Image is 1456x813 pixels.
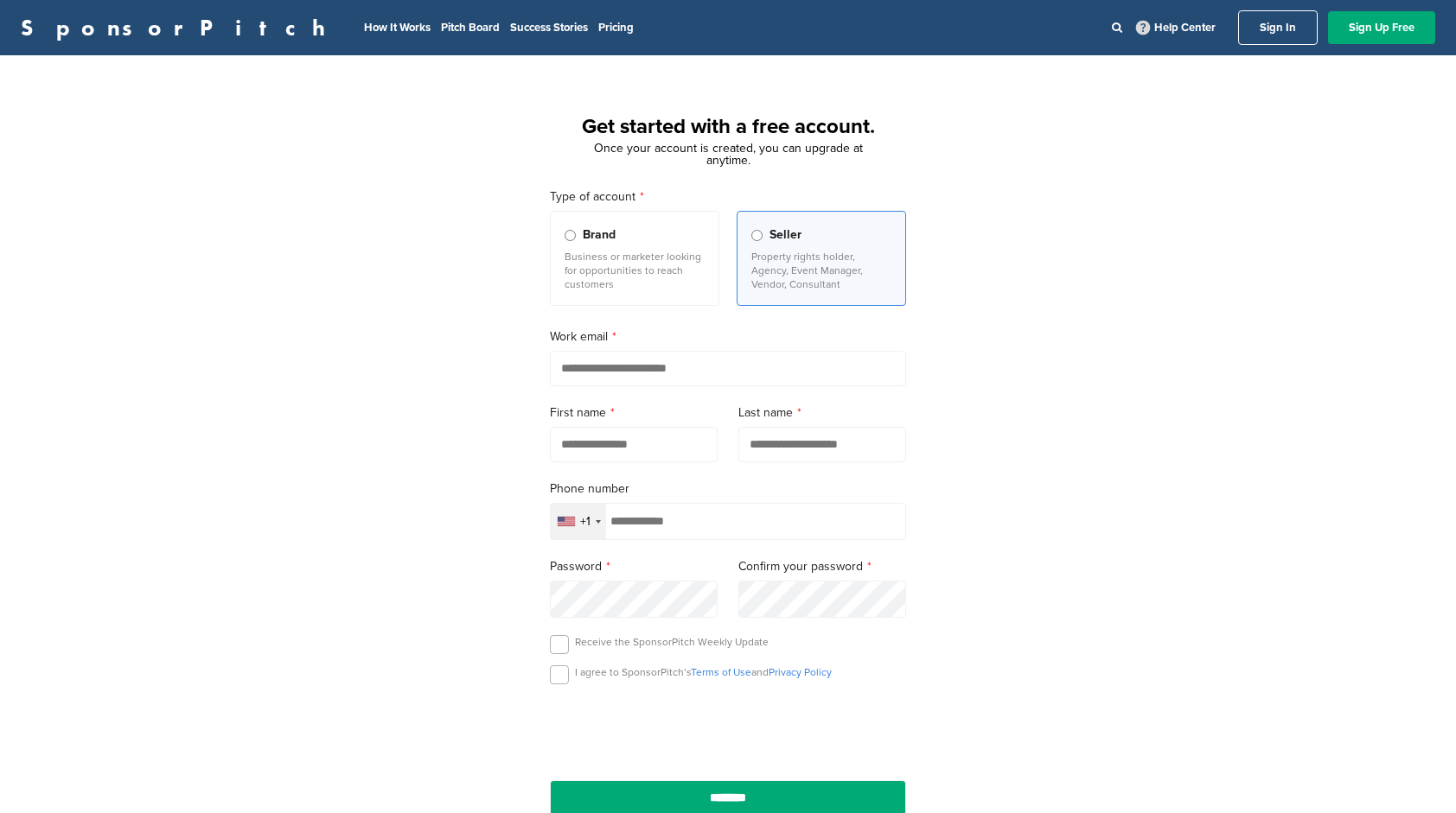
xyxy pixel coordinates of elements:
a: Success Stories [510,21,588,35]
p: I agree to SponsorPitch’s and [575,665,832,679]
p: Property rights holder, Agency, Event Manager, Vendor, Consultant [751,250,891,291]
span: Once your account is created, you can upgrade at anytime. [594,141,863,168]
a: Privacy Policy [769,666,832,678]
label: Password [550,557,718,576]
h1: Get started with a free account. [529,111,927,143]
label: Work email [550,327,906,346]
div: Selected country [551,504,606,539]
label: Phone number [550,480,906,499]
label: Type of account [550,187,906,206]
label: First name [550,403,718,422]
p: Business or marketer looking for opportunities to reach customers [565,250,705,291]
a: How It Works [364,21,431,35]
a: Sign Up Free [1328,11,1435,44]
p: Receive the SponsorPitch Weekly Update [575,635,769,649]
label: Last name [738,403,906,422]
a: Sign In [1238,10,1318,45]
a: SponsorPitch [21,16,336,39]
input: Seller Property rights holder, Agency, Event Manager, Vendor, Consultant [751,230,763,241]
a: Pitch Board [441,21,500,35]
div: +1 [580,516,591,528]
span: Brand [583,225,616,245]
a: Pricing [598,21,634,35]
iframe: reCAPTCHA [629,704,827,755]
a: Help Center [1133,17,1219,38]
a: Terms of Use [691,666,751,678]
input: Brand Business or marketer looking for opportunities to reach customers [565,230,576,241]
label: Confirm your password [738,557,906,576]
span: Seller [770,225,801,245]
